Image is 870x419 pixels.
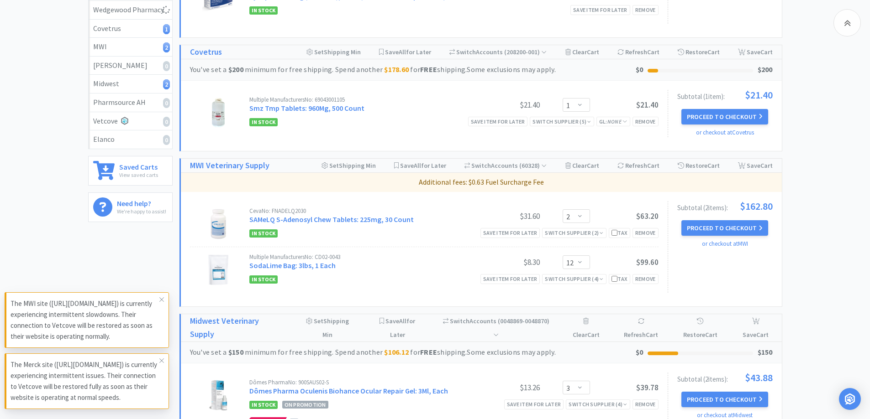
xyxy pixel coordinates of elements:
[471,257,540,268] div: $8.30
[228,65,243,74] strong: $200
[633,399,659,409] div: Remove
[301,314,354,341] div: Shipping Min
[612,274,627,283] div: Tax
[93,134,168,145] div: Elanco
[569,400,627,409] div: Switch Supplier ( 4 )
[839,388,861,410] div: Open Intercom Messenger
[89,20,172,38] a: Covetrus1
[565,159,599,172] div: Clear
[11,359,159,403] p: The Merck site ([URL][DOMAIN_NAME]) is currently experiencing intermittent issues. Their connecti...
[163,135,170,145] i: 0
[211,97,226,129] img: 202d8275e74f4b8584e2856ffd32c429_257577.png
[93,23,168,35] div: Covetrus
[702,240,748,248] a: or checkout at MWI
[190,46,222,59] a: Covetrus
[677,372,773,383] div: Subtotal ( 2 item s ):
[163,24,170,34] i: 1
[249,275,278,284] span: In Stock
[680,314,721,341] div: Restore
[384,65,409,74] strong: $178.60
[633,274,659,284] div: Remove
[89,130,172,149] a: Elanco0
[249,261,336,270] a: SodaLime Bag: 3lbs, 1 Each
[633,117,659,126] div: Remove
[739,314,773,341] div: Save
[89,75,172,93] a: Midwest2
[190,159,269,172] a: MWI Veterinary Supply
[93,41,168,53] div: MWI
[93,60,168,72] div: [PERSON_NAME]
[681,109,768,124] button: Proceed to Checkout
[518,161,547,170] span: ( 60328 )
[480,274,540,284] div: Save item for later
[681,392,768,407] button: Proceed to Checkout
[677,201,773,211] div: Subtotal ( 2 item s ):
[385,48,431,56] span: Save for Later
[636,383,659,393] span: $39.78
[456,48,476,56] span: Switch
[249,401,278,409] span: In Stock
[646,331,658,339] span: Cart
[647,161,659,170] span: Cart
[163,79,170,89] i: 2
[400,161,446,170] span: Save for Later
[464,159,547,172] div: Accounts
[621,314,661,341] div: Refresh
[636,211,659,221] span: $63.20
[190,315,283,341] a: Midwest Veterinary Supply
[738,159,773,172] div: Save
[228,347,243,357] strong: $150
[209,379,227,411] img: 750f974beae84385990f59b42c678cfc_557122.jpeg
[636,347,643,358] div: $0
[89,93,172,112] a: Pharmsource AH0
[89,1,172,20] a: Wedgewood Pharmacy
[329,161,339,170] span: Set
[697,411,753,419] a: or checkout at Midwest
[612,228,627,237] div: Tax
[414,161,421,170] span: All
[399,48,406,56] span: All
[504,399,564,409] div: Save item for later
[249,215,414,224] a: SAMeLQ S-Adenosyl Chew Tablets: 225mg, 30 Count
[207,254,229,286] img: 7253c1b84d5e4912ba3c8f6d2c730639_497201.png
[745,372,773,383] span: $43.88
[93,115,168,127] div: Vetcove
[471,382,540,393] div: $13.26
[249,103,364,113] a: Smz Tmp Tablets: 960Mg, 500 Count
[93,78,168,90] div: Midwest
[707,161,720,170] span: Cart
[117,207,166,216] p: We're happy to assist!
[314,48,324,56] span: Set
[190,347,636,358] div: You've set a minimum for free shipping. Spend another for shipping. Some exclusions may apply.
[480,228,540,238] div: Save item for later
[306,45,361,59] div: Shipping Min
[384,347,409,357] strong: $106.12
[707,48,720,56] span: Cart
[647,48,659,56] span: Cart
[450,317,469,325] span: Switch
[636,257,659,267] span: $99.60
[89,57,172,75] a: [PERSON_NAME]0
[163,42,170,52] i: 2
[249,386,448,395] a: Dômes Pharma Oculenis Biohance Ocular Repair Gel: 3Ml, Each
[249,208,471,214] div: Ceva No: FNADELQ2030
[503,48,547,56] span: ( 208200-001 )
[745,90,773,100] span: $21.40
[599,118,627,125] span: GL:
[117,197,166,207] h6: Need help?
[471,99,540,110] div: $21.40
[119,171,158,179] p: View saved carts
[493,317,549,339] span: ( 0048869-0048870 )
[636,64,643,76] div: $0
[385,317,415,339] span: Save for Later
[617,159,659,172] div: Refresh
[569,314,602,341] div: Clear
[760,161,773,170] span: Cart
[633,5,659,15] div: Remove
[740,201,773,211] span: $162.80
[681,220,768,236] button: Proceed to Checkout
[210,208,227,240] img: ea7908edd9aa4abe945bccba4872eb11_202049.png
